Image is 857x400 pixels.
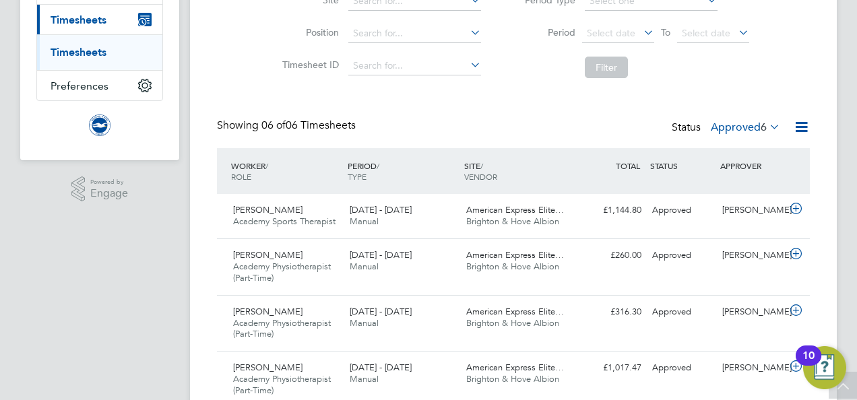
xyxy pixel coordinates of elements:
div: SITE [461,154,577,189]
span: [DATE] - [DATE] [350,249,412,261]
span: Academy Physiotherapist (Part-Time) [233,373,331,396]
span: 06 of [261,119,286,132]
span: [DATE] - [DATE] [350,362,412,373]
span: American Express Elite… [466,249,564,261]
span: [PERSON_NAME] [233,204,303,215]
span: Select date [682,27,730,39]
button: Open Resource Center, 10 new notifications [803,346,846,389]
span: Manual [350,215,379,227]
div: WORKER [228,154,344,189]
span: / [377,160,379,171]
button: Filter [585,57,628,78]
span: [DATE] - [DATE] [350,306,412,317]
div: Approved [647,199,717,222]
span: Powered by [90,176,128,188]
span: Brighton & Hove Albion [466,373,559,385]
a: Powered byEngage [71,176,129,202]
span: [PERSON_NAME] [233,362,303,373]
span: Brighton & Hove Albion [466,317,559,329]
div: Approved [647,301,717,323]
span: Brighton & Hove Albion [466,261,559,272]
span: ROLE [231,171,251,182]
span: [DATE] - [DATE] [350,204,412,215]
span: Brighton & Hove Albion [466,215,559,227]
span: VENDOR [464,171,497,182]
div: PERIOD [344,154,461,189]
div: STATUS [647,154,717,178]
span: [PERSON_NAME] [233,249,303,261]
div: Approved [647,357,717,379]
div: [PERSON_NAME] [717,199,787,222]
div: £1,144.80 [577,199,647,222]
span: Timesheets [51,13,106,26]
label: Position [278,26,339,38]
input: Search for... [348,57,481,75]
label: Approved [711,121,780,134]
span: Manual [350,317,379,329]
img: brightonandhovealbion-logo-retina.png [89,114,110,136]
div: Timesheets [37,34,162,70]
a: Timesheets [51,46,106,59]
div: Approved [647,244,717,267]
label: Timesheet ID [278,59,339,71]
span: Academy Physiotherapist (Part-Time) [233,317,331,340]
span: / [480,160,483,171]
span: Academy Physiotherapist (Part-Time) [233,261,331,284]
span: / [265,160,268,171]
input: Search for... [348,24,481,43]
button: Preferences [37,71,162,100]
span: American Express Elite… [466,362,564,373]
span: Engage [90,188,128,199]
span: Academy Sports Therapist [233,215,336,227]
div: £260.00 [577,244,647,267]
span: TYPE [348,171,367,182]
div: Status [672,119,783,137]
div: [PERSON_NAME] [717,301,787,323]
span: Manual [350,261,379,272]
div: 10 [802,356,815,373]
a: Go to home page [36,114,163,136]
span: Select date [587,27,635,39]
span: American Express Elite… [466,306,564,317]
div: [PERSON_NAME] [717,244,787,267]
span: To [657,24,674,41]
div: £316.30 [577,301,647,323]
div: £1,017.47 [577,357,647,379]
span: Manual [350,373,379,385]
span: Preferences [51,79,108,92]
div: [PERSON_NAME] [717,357,787,379]
span: 06 Timesheets [261,119,356,132]
span: American Express Elite… [466,204,564,215]
span: 6 [761,121,767,134]
div: Showing [217,119,358,133]
label: Period [515,26,575,38]
span: TOTAL [616,160,640,171]
div: APPROVER [717,154,787,178]
button: Timesheets [37,5,162,34]
span: [PERSON_NAME] [233,306,303,317]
